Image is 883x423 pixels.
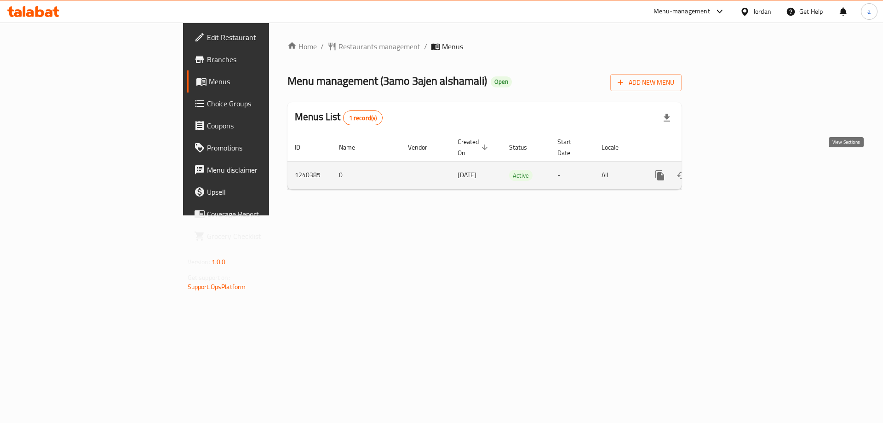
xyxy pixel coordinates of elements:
[207,186,323,197] span: Upsell
[594,161,642,189] td: All
[753,6,771,17] div: Jordan
[187,159,331,181] a: Menu disclaimer
[209,76,323,87] span: Menus
[207,231,323,242] span: Grocery Checklist
[656,107,678,129] div: Export file
[671,164,693,186] button: Change Status
[550,161,594,189] td: -
[295,110,383,125] h2: Menus List
[187,48,331,70] a: Branches
[867,6,871,17] span: a
[207,98,323,109] span: Choice Groups
[187,70,331,93] a: Menus
[327,41,420,52] a: Restaurants management
[187,181,331,203] a: Upsell
[287,133,745,190] table: enhanced table
[610,74,682,91] button: Add New Menu
[212,256,226,268] span: 1.0.0
[207,54,323,65] span: Branches
[491,76,512,87] div: Open
[187,26,331,48] a: Edit Restaurant
[207,120,323,131] span: Coupons
[187,93,331,115] a: Choice Groups
[618,77,674,88] span: Add New Menu
[557,136,583,158] span: Start Date
[187,225,331,247] a: Grocery Checklist
[332,161,401,189] td: 0
[458,136,491,158] span: Created On
[187,137,331,159] a: Promotions
[207,32,323,43] span: Edit Restaurant
[344,114,383,122] span: 1 record(s)
[188,281,246,293] a: Support.OpsPlatform
[491,78,512,86] span: Open
[642,133,745,162] th: Actions
[338,41,420,52] span: Restaurants management
[207,164,323,175] span: Menu disclaimer
[458,169,476,181] span: [DATE]
[649,164,671,186] button: more
[188,256,210,268] span: Version:
[187,203,331,225] a: Coverage Report
[207,142,323,153] span: Promotions
[339,142,367,153] span: Name
[187,115,331,137] a: Coupons
[408,142,439,153] span: Vendor
[654,6,710,17] div: Menu-management
[509,142,539,153] span: Status
[188,272,230,284] span: Get support on:
[287,70,487,91] span: Menu management ( 3amo 3ajen alshamali )
[295,142,312,153] span: ID
[424,41,427,52] li: /
[602,142,631,153] span: Locale
[442,41,463,52] span: Menus
[509,170,533,181] span: Active
[207,209,323,220] span: Coverage Report
[287,41,682,52] nav: breadcrumb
